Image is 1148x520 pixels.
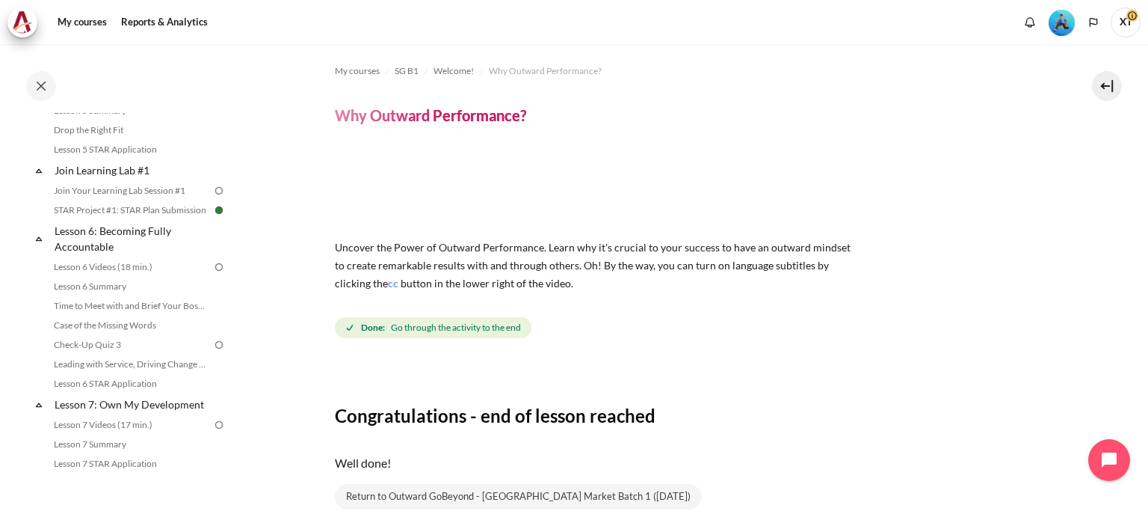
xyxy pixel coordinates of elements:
span: Collapse [31,163,46,178]
span: button in the lower right of the video. [401,277,573,290]
span: Collapse [31,397,46,412]
p: Well done! [335,454,1042,472]
a: My courses [335,62,380,80]
img: Level #3 [1049,10,1075,36]
span: SG B1 [395,64,419,78]
div: Level #3 [1049,8,1075,36]
a: Leading with Service, Driving Change (Pucknalin's Story) [49,355,212,373]
a: Lesson 7 Summary [49,435,212,453]
a: Welcome! [433,62,474,80]
a: My courses [52,7,112,37]
h3: Congratulations - end of lesson reached [335,404,1042,427]
span: cc [388,277,398,290]
a: Drop the Right Fit [49,121,212,139]
a: Architeck Architeck [7,7,45,37]
a: SG B1 [395,62,419,80]
span: Collapse [31,231,46,246]
a: Lesson 6 Summary [49,278,212,296]
span: Uncover the Power of Outward Performance. Learn why it's crucial to your success to have an outwa... [335,241,851,290]
a: Case of the Missing Words [49,316,212,334]
a: Lesson 7 STAR Application [49,455,212,473]
a: Return to Outward GoBeyond - [GEOGRAPHIC_DATA] Market Batch 1 ([DATE]) [335,484,702,510]
a: Level #3 [1043,8,1081,36]
a: Join Learning Lab #1 [52,160,212,180]
button: Languages [1082,11,1105,34]
img: To do [212,418,226,432]
a: Lesson 6: Becoming Fully Accountable [52,221,212,257]
a: Lesson 6 STAR Application [49,375,212,393]
a: Join Your Learning Lab Session #1 [49,182,212,200]
a: User menu [1111,7,1141,37]
img: To do [212,260,226,274]
a: STAR Project #1: STAR Plan Submission [49,201,212,219]
span: XT [1111,7,1141,37]
a: Time to Meet with and Brief Your Boss #1 [49,297,212,315]
img: To do [212,338,226,352]
span: Go through the activity to the end [391,321,521,334]
img: Architeck [12,11,33,34]
img: Done [212,204,226,217]
a: Lesson 7: Own My Development [52,394,212,415]
img: 0 [335,148,858,230]
a: Reports & Analytics [116,7,213,37]
img: To do [212,184,226,198]
span: Welcome! [433,64,474,78]
a: Lesson 6 Videos (18 min.) [49,258,212,276]
strong: Done: [361,321,385,334]
h4: Why Outward Performance? [335,105,526,125]
span: Why Outward Performance? [489,64,602,78]
div: Completion requirements for Why Outward Performance? [335,314,534,341]
a: Lesson 7 Videos (17 min.) [49,416,212,434]
span: My courses [335,64,380,78]
div: Show notification window with no new notifications [1019,11,1041,34]
a: Check-Up Quiz 3 [49,336,212,354]
a: Why Outward Performance? [489,62,602,80]
a: Lesson 5 STAR Application [49,141,212,159]
nav: Navigation bar [335,59,1042,83]
a: STAR Project #1.5: Update STAR Plan [49,474,212,492]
